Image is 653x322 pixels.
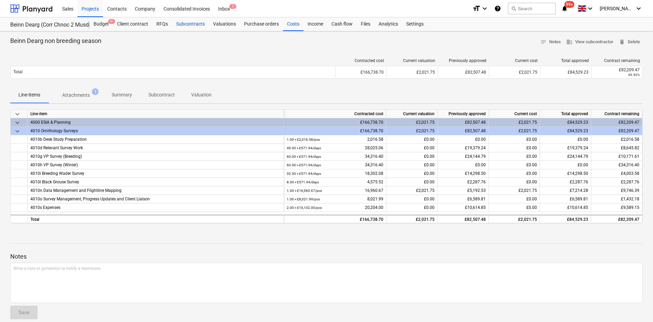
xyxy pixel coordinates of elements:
[489,144,540,152] div: £0.00
[561,4,568,13] i: notifications
[438,195,489,203] div: £6,589.81
[438,215,489,223] div: £82,507.48
[13,119,22,127] span: keyboard_arrow_down
[438,127,489,135] div: £82,507.48
[567,154,588,159] span: £24,144.79
[472,4,481,13] i: format_size
[389,58,435,63] div: Current valuation
[628,73,640,77] small: 49.30%
[564,37,616,47] button: View subcontractor
[386,144,438,152] div: £0.00
[438,135,489,144] div: £0.00
[489,152,540,161] div: £0.00
[30,188,122,193] span: 4010n Data Management and Flightline Mapping
[538,37,564,47] button: Notes
[489,195,540,203] div: £0.00
[567,171,588,176] span: £14,298.50
[508,3,556,14] button: Search
[594,215,639,224] div: £82,209.47
[30,180,79,184] span: 4010l Black Grouse Survey
[89,17,113,31] div: Budget
[570,197,588,201] span: £6,589.81
[113,17,152,31] div: Client contract
[511,6,516,11] span: search
[30,163,78,167] span: 4010h VP Survey (Winter)
[594,203,639,212] div: £9,589.15
[287,146,321,150] small: 49.00 × £571.94 / days
[18,91,40,98] p: Line-items
[594,195,639,203] div: £1,432.18
[438,144,489,152] div: £19,379.24
[303,17,327,31] div: Income
[287,203,383,212] div: 20,204.00
[283,17,303,31] a: Costs
[13,69,23,75] p: Total
[30,137,87,142] span: 4010b Desk Study Preparation
[489,178,540,186] div: £0.00
[386,135,438,144] div: £0.00
[287,197,320,201] small: 1.00 × £8,021.99 / pcs
[152,17,172,31] div: RFQs
[594,67,640,72] div: £82,209.47
[191,91,212,98] p: Valuation
[543,58,589,63] div: Total approved
[438,67,489,78] div: £82,507.48
[438,178,489,186] div: £2,287.76
[619,289,653,322] iframe: Chat Widget
[489,110,540,118] div: Current cost
[287,186,383,195] div: 16,960.67
[540,38,561,46] span: Notes
[540,215,591,223] div: £84,529.23
[619,39,625,45] span: delete
[594,152,639,161] div: £10,171.61
[357,17,374,31] a: Files
[28,215,284,223] div: Total
[402,17,428,31] a: Settings
[10,21,81,29] div: Beinn Dearg (Corr Chnoc 2 Musdale)
[591,127,642,135] div: £82,209.47
[287,138,320,141] small: 1.00 × £2,016.58 / pcs
[209,17,240,31] a: Valuations
[489,161,540,169] div: £0.00
[287,155,321,158] small: 60.00 × £571.94 / days
[28,110,284,118] div: Line-item
[386,161,438,169] div: £0.00
[10,37,101,45] p: Beinn Dearg non breeding season
[567,145,588,150] span: £19,379.24
[386,110,438,118] div: Current valuation
[240,17,283,31] a: Purchase orders
[594,169,639,178] div: £4,003.58
[489,215,540,223] div: £2,021.75
[489,135,540,144] div: £0.00
[30,171,84,176] span: 4010i Breeding Wader Survey
[570,188,588,193] span: £7,214.28
[287,144,383,152] div: 28,025.06
[287,195,383,203] div: 8,021.99
[438,169,489,178] div: £14,298.50
[386,203,438,212] div: £0.00
[386,169,438,178] div: £0.00
[594,161,639,169] div: £34,316.40
[489,169,540,178] div: £0.00
[635,4,643,13] i: keyboard_arrow_down
[565,1,574,8] span: 99+
[30,197,150,201] span: 4010o Survey Management, Progress Updates and Client Liaison
[438,118,489,127] div: £82,507.48
[327,17,357,31] div: Cash flow
[172,17,209,31] a: Subcontracts
[594,135,639,144] div: £2,016.58
[374,17,402,31] div: Analytics
[494,4,501,13] i: Knowledge base
[489,203,540,212] div: £0.00
[287,163,321,167] small: 60.00 × £571.94 / days
[438,161,489,169] div: £0.00
[287,189,322,193] small: 1.00 × £16,960.67 / pcs
[30,120,71,125] span: 4000 ESIA & Planning
[570,180,588,184] span: £2,287.76
[438,152,489,161] div: £24,144.79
